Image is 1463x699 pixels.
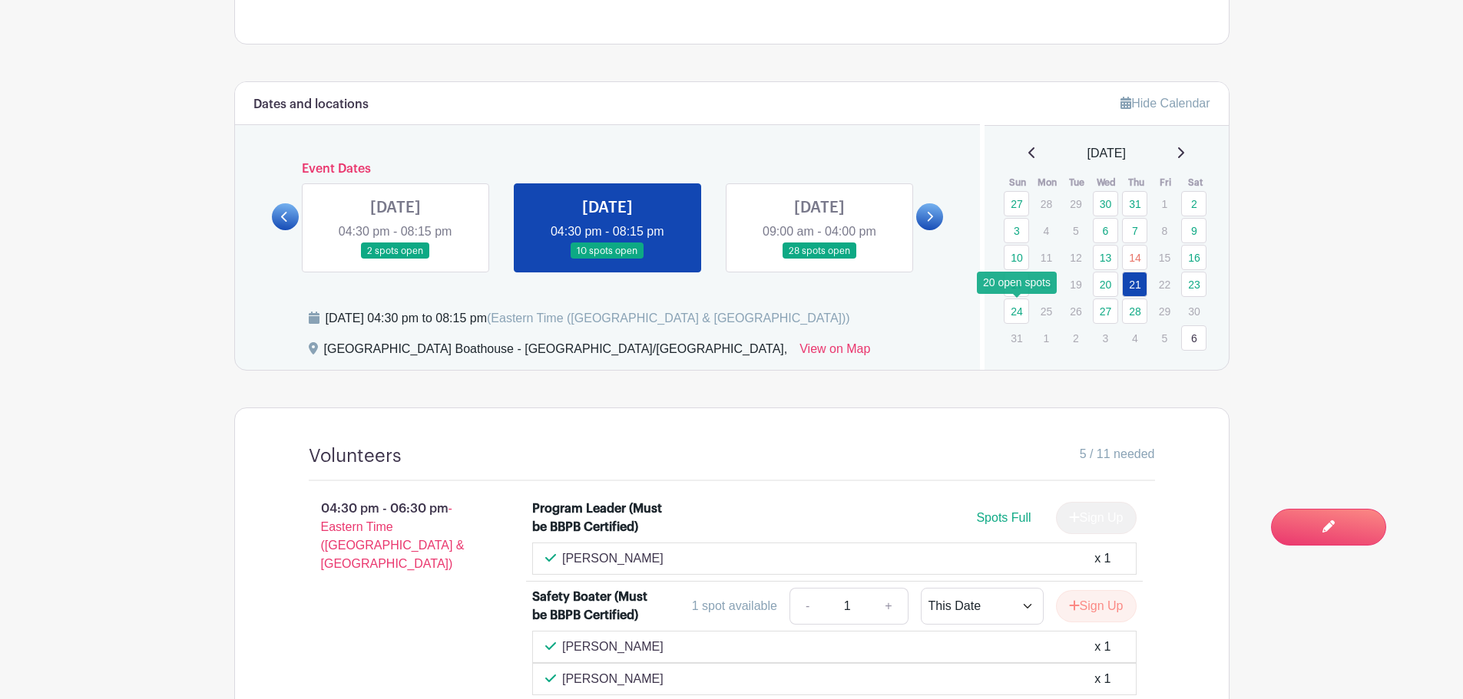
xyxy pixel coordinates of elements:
[1181,272,1206,297] a: 23
[869,588,908,625] a: +
[1087,144,1126,163] span: [DATE]
[976,511,1031,524] span: Spots Full
[1122,218,1147,243] a: 7
[1093,326,1118,350] p: 3
[321,502,465,570] span: - Eastern Time ([GEOGRAPHIC_DATA] & [GEOGRAPHIC_DATA])
[1062,175,1092,190] th: Tue
[692,597,777,615] div: 1 spot available
[1034,299,1059,323] p: 25
[1063,299,1088,323] p: 26
[1004,191,1029,216] a: 27
[1152,246,1177,269] p: 15
[1004,326,1029,350] p: 31
[562,549,664,568] p: [PERSON_NAME]
[1004,218,1029,243] a: 3
[1122,326,1147,350] p: 4
[1004,298,1029,324] a: 24
[1152,219,1177,242] p: 8
[1180,175,1210,190] th: Sat
[253,97,369,112] h6: Dates and locations
[1034,192,1059,216] p: 28
[1034,219,1059,242] p: 4
[1093,245,1118,270] a: 13
[1094,670,1110,688] div: x 1
[562,638,664,656] p: [PERSON_NAME]
[1181,325,1206,351] a: 6
[1122,245,1147,270] a: 14
[532,500,665,536] div: Program Leader (Must be BBPB Certified)
[326,309,850,328] div: [DATE] 04:30 pm to 08:15 pm
[1093,191,1118,216] a: 30
[1122,272,1147,297] a: 21
[1093,298,1118,324] a: 27
[799,340,870,364] a: View on Map
[1003,175,1033,190] th: Sun
[1181,191,1206,216] a: 2
[1093,272,1118,297] a: 20
[1063,272,1088,296] p: 19
[789,588,825,625] a: -
[1034,326,1059,350] p: 1
[487,312,850,325] span: (Eastern Time ([GEOGRAPHIC_DATA] & [GEOGRAPHIC_DATA]))
[1063,326,1088,350] p: 2
[1093,218,1118,243] a: 6
[562,670,664,688] p: [PERSON_NAME]
[1092,175,1122,190] th: Wed
[1063,219,1088,242] p: 5
[1122,298,1147,324] a: 28
[1181,245,1206,270] a: 16
[1080,445,1155,463] span: 5 / 11 needed
[284,493,508,579] p: 04:30 pm - 06:30 pm
[1181,218,1206,243] a: 9
[1181,299,1206,323] p: 30
[1033,175,1063,190] th: Mon
[1034,246,1059,269] p: 11
[309,445,402,467] h4: Volunteers
[1152,299,1177,323] p: 29
[1056,590,1137,622] button: Sign Up
[1152,272,1177,296] p: 22
[977,272,1057,294] div: 20 open spots
[1151,175,1181,190] th: Fri
[1152,192,1177,216] p: 1
[1120,97,1210,110] a: Hide Calendar
[299,162,917,176] h6: Event Dates
[324,340,788,364] div: [GEOGRAPHIC_DATA] Boathouse - [GEOGRAPHIC_DATA]/[GEOGRAPHIC_DATA],
[1121,175,1151,190] th: Thu
[1063,192,1088,216] p: 29
[1004,245,1029,270] a: 10
[1094,549,1110,568] div: x 1
[532,588,665,625] div: Safety Boater (Must be BBPB Certified)
[1152,326,1177,350] p: 5
[1063,246,1088,269] p: 12
[1122,191,1147,216] a: 31
[1094,638,1110,656] div: x 1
